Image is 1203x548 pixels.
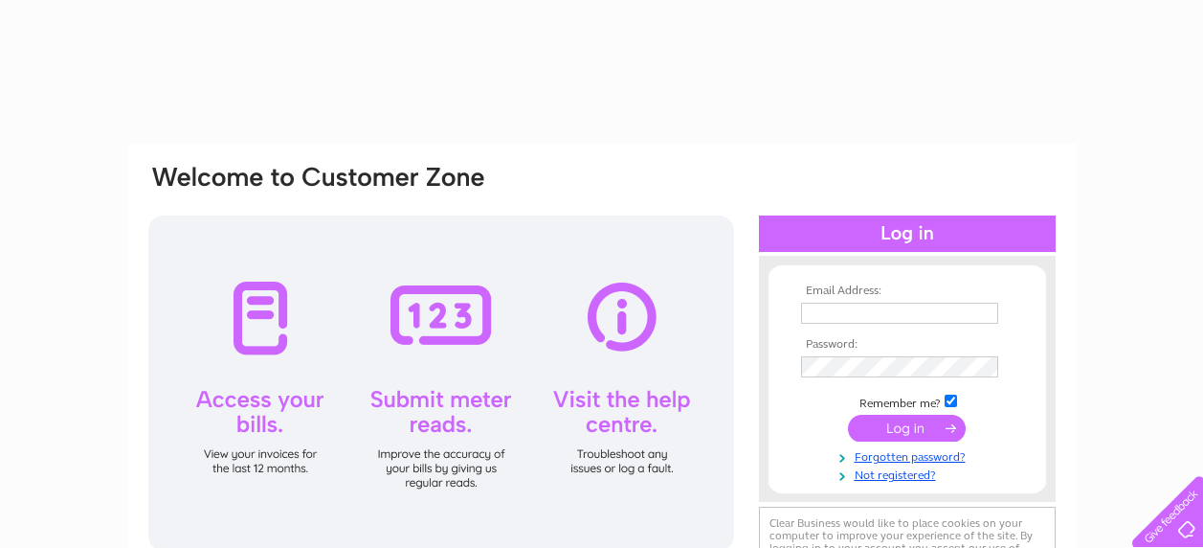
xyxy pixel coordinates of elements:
th: Password: [796,338,1018,352]
a: Forgotten password? [801,446,1018,465]
a: Not registered? [801,465,1018,483]
td: Remember me? [796,392,1018,411]
input: Submit [848,415,966,442]
th: Email Address: [796,285,1018,298]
